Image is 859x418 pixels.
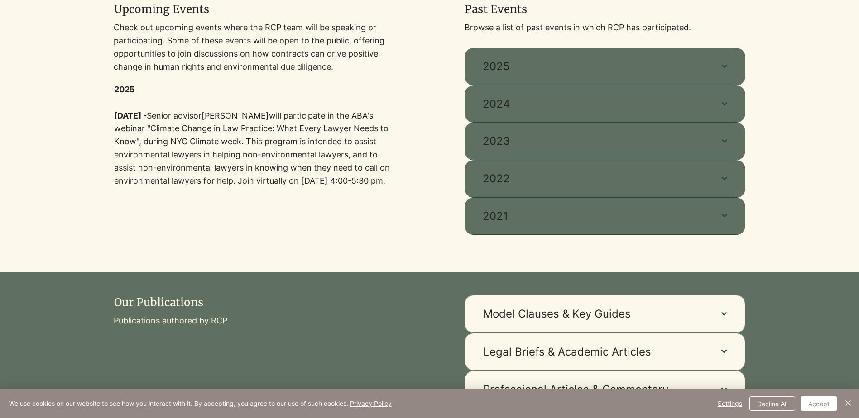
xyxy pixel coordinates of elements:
[465,123,745,160] button: 2023
[114,109,395,188] p: [DATE] -
[483,96,704,112] span: 2024
[483,133,704,149] span: 2023
[718,397,742,410] span: Settings
[465,21,745,34] p: Browse a list of past events in which RCP has participated.
[114,314,394,328] p: Publications authored by RCP.
[843,398,854,408] img: Close
[114,123,389,146] a: Climate Change in Law Practice: What Every Lawyer Needs to Know"
[483,171,704,186] span: 2022
[114,96,395,109] p: ​
[350,399,392,407] a: Privacy Policy
[202,111,269,120] a: [PERSON_NAME]
[114,2,395,17] h2: Upcoming Events
[114,111,390,185] span: Senior advisor will participate in the ABA's webinar "
[465,198,745,235] button: 2021
[843,396,854,411] button: Close
[465,295,745,333] button: Model Clauses & Key Guides
[483,59,704,74] span: 2025
[465,2,707,17] h2: Past Events
[465,160,745,197] button: 2022
[801,396,837,411] button: Accept
[114,83,395,96] p: 2025​
[465,48,745,85] button: 2025
[114,295,357,310] h2: Our Publications
[114,21,394,73] p: Check out upcoming events where the RCP team will be speaking or participating. Some of these eve...
[483,344,703,360] span: Legal Briefs & Academic Articles
[465,333,745,371] button: Legal Briefs & Academic Articles
[114,137,390,185] a: , during NYC Climate week. This program is intended to assist environmental lawyers in helping no...
[483,209,704,224] span: 2021
[749,396,795,411] button: Decline All
[465,370,745,408] button: Professional Articles & Commentary
[483,306,703,322] span: Model Clauses & Key Guides
[483,382,703,397] span: Professional Articles & Commentary
[9,399,392,408] span: We use cookies on our website to see how you interact with it. By accepting, you agree to our use...
[465,85,745,123] button: 2024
